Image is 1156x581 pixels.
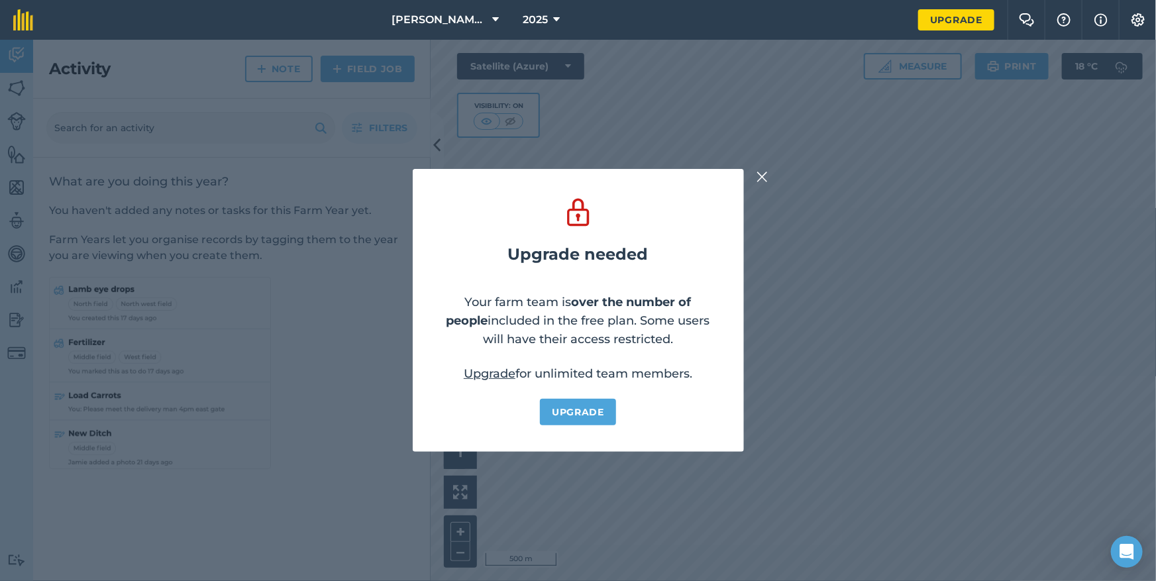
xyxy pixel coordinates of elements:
[13,9,33,30] img: fieldmargin Logo
[1111,536,1143,568] div: Open Intercom Messenger
[540,399,616,425] a: Upgrade
[918,9,994,30] a: Upgrade
[439,293,717,348] p: Your farm team is included in the free plan. Some users will have their access restricted.
[523,12,548,28] span: 2025
[1094,12,1108,28] img: svg+xml;base64,PHN2ZyB4bWxucz0iaHR0cDovL3d3dy53My5vcmcvMjAwMC9zdmciIHdpZHRoPSIxNyIgaGVpZ2h0PSIxNy...
[464,366,515,381] a: Upgrade
[392,12,487,28] span: [PERSON_NAME][GEOGRAPHIC_DATA][PERSON_NAME]
[508,245,649,264] h2: Upgrade needed
[1130,13,1146,26] img: A cog icon
[447,295,692,328] strong: over the number of people
[757,169,768,185] img: svg+xml;base64,PHN2ZyB4bWxucz0iaHR0cDovL3d3dy53My5vcmcvMjAwMC9zdmciIHdpZHRoPSIyMiIgaGVpZ2h0PSIzMC...
[1056,13,1072,26] img: A question mark icon
[464,364,692,383] p: for unlimited team members.
[1019,13,1035,26] img: Two speech bubbles overlapping with the left bubble in the forefront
